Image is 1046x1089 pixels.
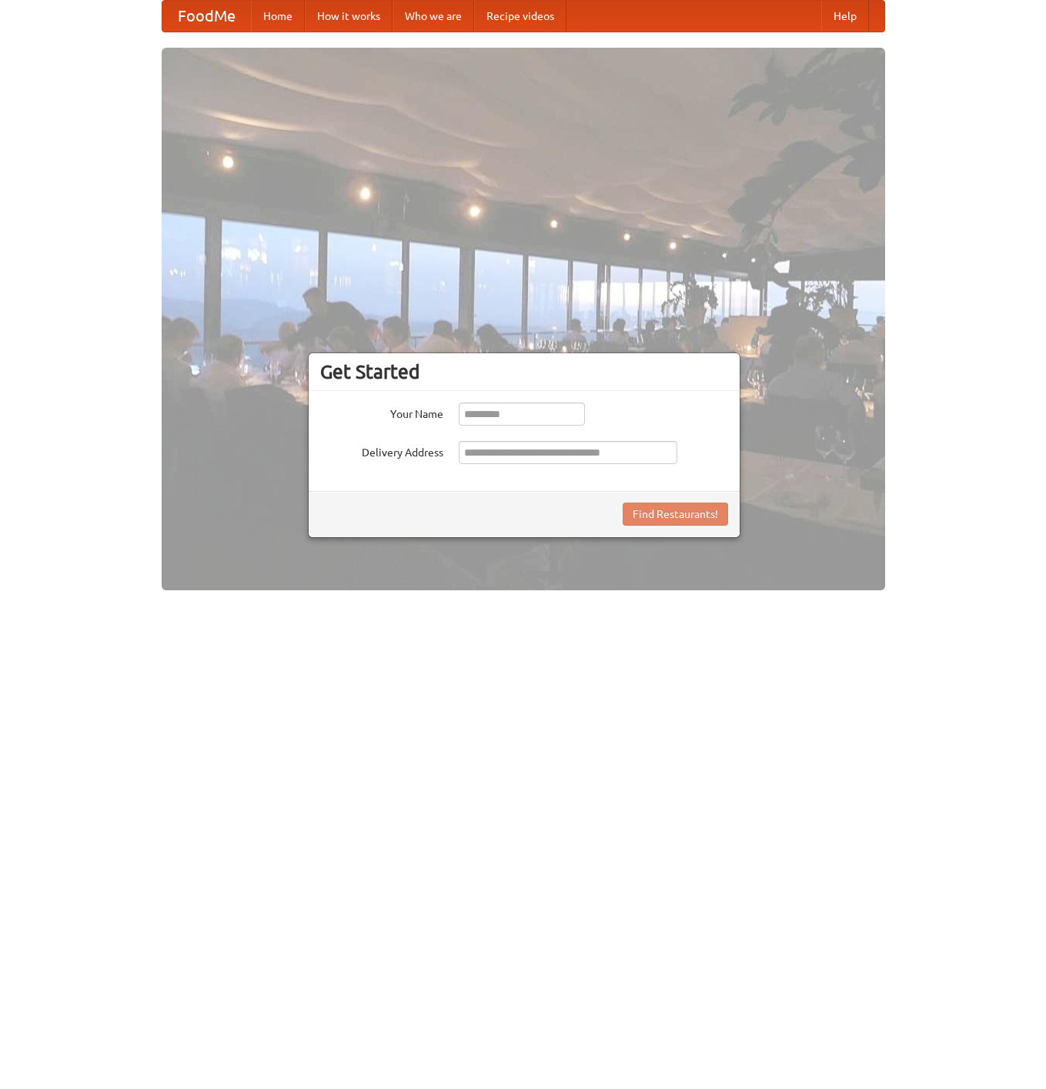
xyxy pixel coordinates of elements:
[623,503,728,526] button: Find Restaurants!
[305,1,393,32] a: How it works
[320,403,443,422] label: Your Name
[821,1,869,32] a: Help
[393,1,474,32] a: Who we are
[320,360,728,383] h3: Get Started
[474,1,566,32] a: Recipe videos
[320,441,443,460] label: Delivery Address
[251,1,305,32] a: Home
[162,1,251,32] a: FoodMe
